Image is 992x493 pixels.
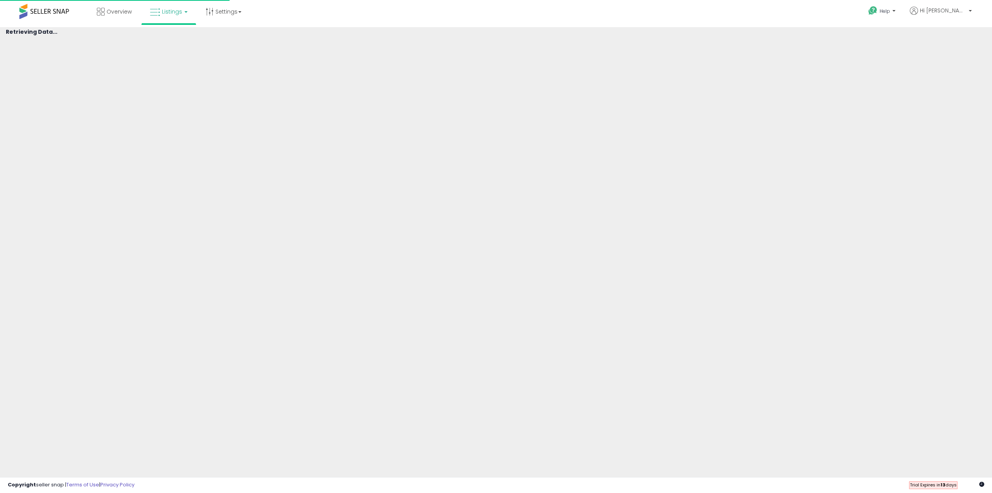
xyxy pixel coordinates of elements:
span: Help [880,8,890,14]
span: Hi [PERSON_NAME] [920,7,966,14]
span: Overview [107,8,132,16]
span: Listings [162,8,182,16]
h4: Retrieving Data... [6,29,986,35]
a: Hi [PERSON_NAME] [910,7,972,24]
i: Get Help [868,6,878,16]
